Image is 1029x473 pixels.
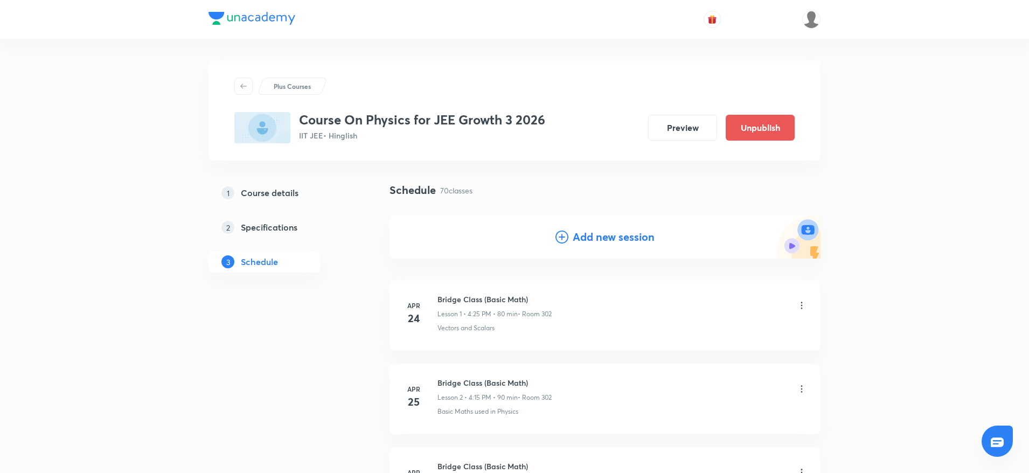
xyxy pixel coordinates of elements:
[299,130,545,141] p: IIT JEE • Hinglish
[403,394,425,410] h4: 25
[221,186,234,199] p: 1
[234,112,290,143] img: 983F233E-13D7-427E-B884-69ADF8A2DAEE_plus.png
[518,309,552,319] p: • Room 302
[241,255,278,268] h5: Schedule
[403,310,425,326] h4: 24
[437,393,518,402] p: Lesson 2 • 4:15 PM • 90 min
[208,12,295,27] a: Company Logo
[221,221,234,234] p: 2
[777,215,821,259] img: Add
[241,186,298,199] h5: Course details
[403,301,425,310] h6: Apr
[437,294,552,305] h6: Bridge Class (Basic Math)
[208,217,355,238] a: 2Specifications
[707,15,717,24] img: avatar
[208,182,355,204] a: 1Course details
[390,182,436,198] h4: Schedule
[299,112,545,128] h3: Course On Physics for JEE Growth 3 2026
[274,81,311,91] p: Plus Courses
[437,461,552,472] h6: Bridge Class (Basic Math)
[437,309,518,319] p: Lesson 1 • 4:25 PM • 80 min
[802,10,821,29] img: Ankit Porwal
[704,11,721,28] button: avatar
[437,407,518,416] p: Basic Maths used in Physics
[440,185,472,196] p: 70 classes
[518,393,552,402] p: • Room 302
[437,323,495,333] p: Vectors and Scalars
[403,384,425,394] h6: Apr
[208,12,295,25] img: Company Logo
[573,229,655,245] h4: Add new session
[648,115,717,141] button: Preview
[437,377,552,388] h6: Bridge Class (Basic Math)
[221,255,234,268] p: 3
[726,115,795,141] button: Unpublish
[241,221,297,234] h5: Specifications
